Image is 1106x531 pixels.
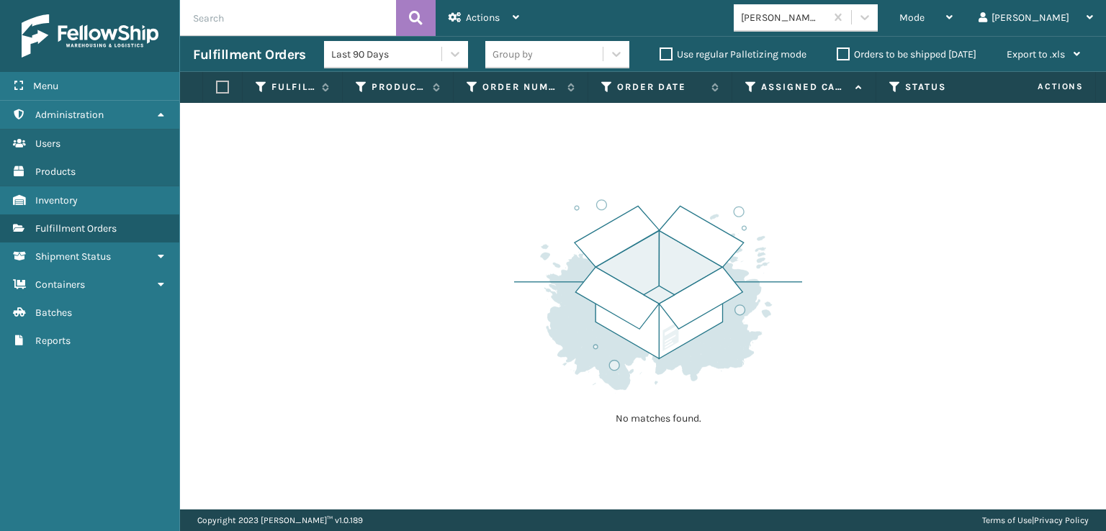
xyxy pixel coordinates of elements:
span: Fulfillment Orders [35,222,117,235]
label: Order Number [482,81,560,94]
label: Status [905,81,992,94]
span: Export to .xls [1007,48,1065,60]
span: Inventory [35,194,78,206]
div: Last 90 Days [331,47,443,62]
label: Fulfillment Order Id [271,81,315,94]
span: Users [35,137,60,150]
div: | [982,509,1089,531]
span: Actions [466,12,500,24]
span: Containers [35,278,85,291]
label: Orders to be shipped [DATE] [837,48,976,60]
span: Shipment Status [35,250,111,263]
a: Terms of Use [982,515,1032,525]
label: Assigned Carrier Service [761,81,848,94]
img: logo [22,14,158,58]
span: Actions [992,75,1092,99]
label: Order Date [617,81,704,94]
label: Product SKU [372,81,426,94]
span: Mode [899,12,925,24]
p: Copyright 2023 [PERSON_NAME]™ v 1.0.189 [197,509,363,531]
a: Privacy Policy [1034,515,1089,525]
span: Administration [35,109,104,121]
span: Menu [33,80,58,92]
div: Group by [493,47,533,62]
span: Reports [35,335,71,347]
span: Products [35,165,76,178]
h3: Fulfillment Orders [193,46,305,63]
div: [PERSON_NAME] Brands [741,10,827,25]
label: Use regular Palletizing mode [660,48,806,60]
span: Batches [35,307,72,319]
